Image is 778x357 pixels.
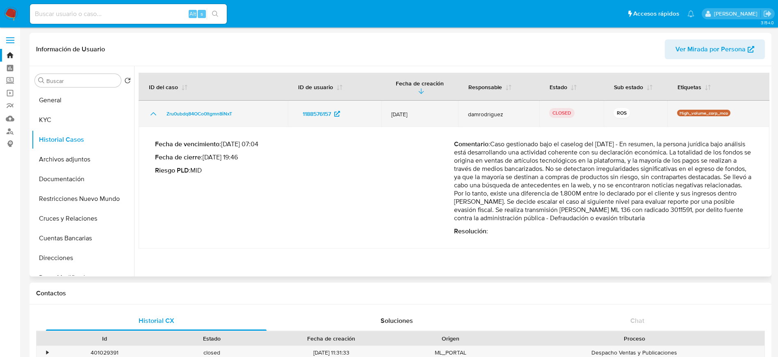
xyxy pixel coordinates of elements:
[32,268,134,288] button: Datos Modificados
[124,77,131,86] button: Volver al orden por defecto
[687,10,694,17] a: Notificaciones
[139,316,174,325] span: Historial CX
[32,228,134,248] button: Cuentas Bancarias
[32,248,134,268] button: Direcciones
[46,77,118,85] input: Buscar
[46,349,48,357] div: •
[201,10,203,18] span: s
[164,334,260,343] div: Estado
[36,45,105,53] h1: Información de Usuario
[272,334,391,343] div: Fecha de creación
[32,130,134,150] button: Historial Casos
[403,334,499,343] div: Origen
[32,189,134,209] button: Restricciones Nuevo Mundo
[57,334,153,343] div: Id
[763,9,772,18] a: Salir
[32,90,134,110] button: General
[32,209,134,228] button: Cruces y Relaciones
[38,77,45,84] button: Buscar
[32,150,134,169] button: Archivos adjuntos
[675,39,746,59] span: Ver Mirada por Persona
[36,289,765,297] h1: Contactos
[30,9,227,19] input: Buscar usuario o caso...
[714,10,760,18] p: damian.rodriguez@mercadolibre.com
[381,316,413,325] span: Soluciones
[189,10,196,18] span: Alt
[665,39,765,59] button: Ver Mirada por Persona
[207,8,224,20] button: search-icon
[633,9,679,18] span: Accesos rápidos
[32,169,134,189] button: Documentación
[630,316,644,325] span: Chat
[510,334,759,343] div: Proceso
[32,110,134,130] button: KYC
